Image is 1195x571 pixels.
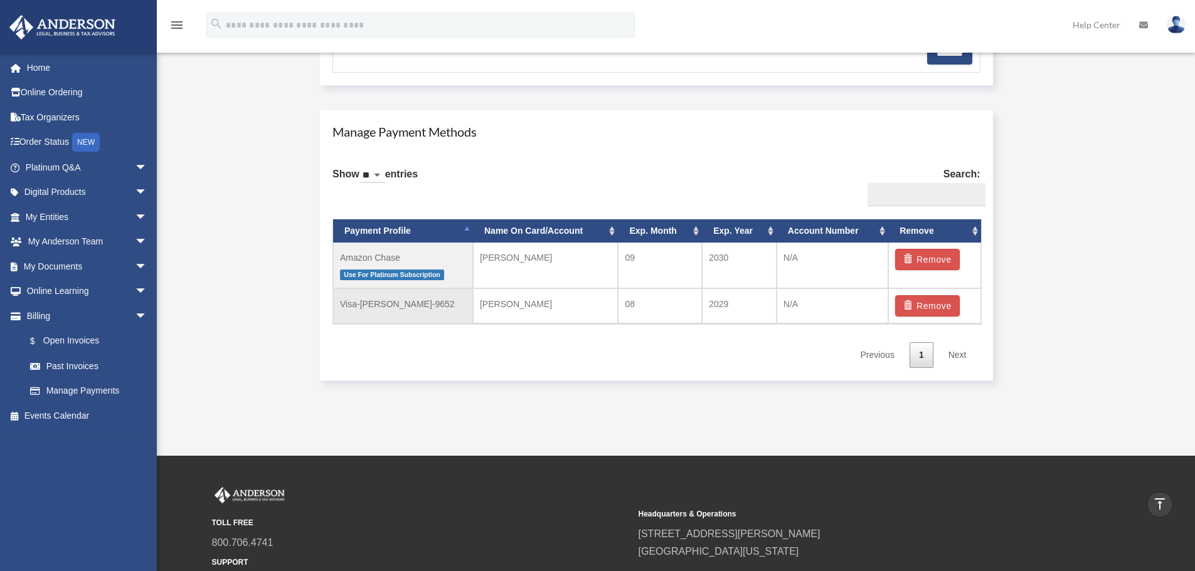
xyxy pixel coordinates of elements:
[9,130,166,155] a: Order StatusNEW
[618,243,702,289] td: 09
[212,516,630,530] small: TOLL FREE
[212,537,274,548] a: 800.706.4741
[939,342,976,368] a: Next
[332,165,418,196] label: Show entries
[895,295,960,317] button: Remove
[18,328,166,354] a: $Open Invoices
[135,204,160,230] span: arrow_drop_down
[340,270,444,280] span: Use For Platinum Subscription
[135,254,160,280] span: arrow_drop_down
[9,403,166,428] a: Events Calendar
[473,288,619,323] td: [PERSON_NAME]
[333,243,473,289] td: Amazon Chase
[169,22,184,33] a: menu
[18,354,166,379] a: Past Invoices
[910,342,933,368] a: 1
[777,243,888,289] td: N/A
[135,155,160,181] span: arrow_drop_down
[888,219,980,243] th: Remove: activate to sort column ascending
[135,180,160,206] span: arrow_drop_down
[333,219,473,243] th: Payment Profile: activate to sort column descending
[473,243,619,289] td: [PERSON_NAME]
[135,279,160,305] span: arrow_drop_down
[777,219,888,243] th: Account Number: activate to sort column ascending
[618,288,702,323] td: 08
[777,288,888,323] td: N/A
[851,342,903,368] a: Previous
[332,123,980,140] h4: Manage Payment Methods
[863,165,980,207] label: Search:
[9,204,166,229] a: My Entitiesarrow_drop_down
[210,17,223,31] i: search
[702,219,777,243] th: Exp. Year: activate to sort column ascending
[359,169,385,183] select: Showentries
[1147,491,1173,518] a: vertical_align_top
[9,279,166,304] a: Online Learningarrow_drop_down
[9,80,166,105] a: Online Ordering
[473,219,619,243] th: Name On Card/Account: activate to sort column ascending
[1152,496,1167,511] i: vertical_align_top
[639,546,799,557] a: [GEOGRAPHIC_DATA][US_STATE]
[9,155,166,180] a: Platinum Q&Aarrow_drop_down
[618,219,702,243] th: Exp. Month: activate to sort column ascending
[9,303,166,328] a: Billingarrow_drop_down
[135,303,160,329] span: arrow_drop_down
[639,528,821,539] a: [STREET_ADDRESS][PERSON_NAME]
[9,105,166,130] a: Tax Organizers
[702,243,777,289] td: 2030
[6,15,119,39] img: Anderson Advisors Platinum Portal
[868,183,985,207] input: Search:
[212,556,630,569] small: SUPPORT
[9,229,166,254] a: My Anderson Teamarrow_drop_down
[333,288,473,323] td: Visa-[PERSON_NAME]-9652
[702,288,777,323] td: 2029
[1167,16,1186,34] img: User Pic
[18,379,160,404] a: Manage Payments
[135,229,160,255] span: arrow_drop_down
[72,133,100,152] div: NEW
[895,249,960,270] button: Remove
[9,254,166,279] a: My Documentsarrow_drop_down
[9,55,166,80] a: Home
[9,180,166,205] a: Digital Productsarrow_drop_down
[212,487,287,503] img: Anderson Advisors Platinum Portal
[37,333,43,349] span: $
[639,508,1056,521] small: Headquarters & Operations
[169,18,184,33] i: menu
